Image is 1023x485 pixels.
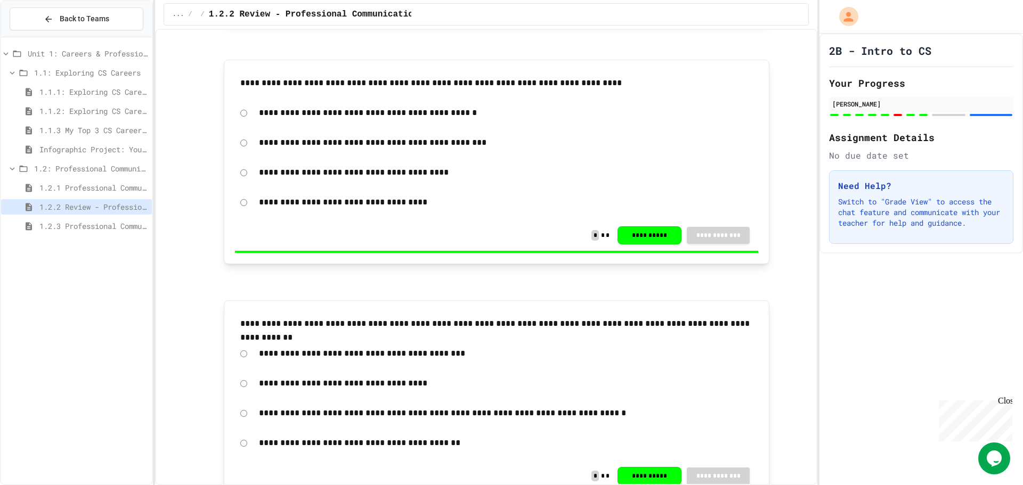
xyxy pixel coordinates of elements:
[39,220,148,232] span: 1.2.3 Professional Communication Challenge
[60,13,109,24] span: Back to Teams
[28,48,148,59] span: Unit 1: Careers & Professionalism
[173,10,184,19] span: ...
[39,86,148,97] span: 1.1.1: Exploring CS Careers
[39,105,148,117] span: 1.1.2: Exploring CS Careers - Review
[829,149,1013,162] div: No due date set
[201,10,205,19] span: /
[829,43,931,58] h1: 2B - Intro to CS
[4,4,74,68] div: Chat with us now!Close
[209,8,419,21] span: 1.2.2 Review - Professional Communication
[828,4,861,29] div: My Account
[34,163,148,174] span: 1.2: Professional Communication
[39,125,148,136] span: 1.1.3 My Top 3 CS Careers!
[832,99,1010,109] div: [PERSON_NAME]
[39,201,148,212] span: 1.2.2 Review - Professional Communication
[39,144,148,155] span: Infographic Project: Your favorite CS
[34,67,148,78] span: 1.1: Exploring CS Careers
[838,196,1004,228] p: Switch to "Grade View" to access the chat feature and communicate with your teacher for help and ...
[978,442,1012,474] iframe: chat widget
[188,10,192,19] span: /
[39,182,148,193] span: 1.2.1 Professional Communication
[829,130,1013,145] h2: Assignment Details
[935,396,1012,441] iframe: chat widget
[838,179,1004,192] h3: Need Help?
[10,7,143,30] button: Back to Teams
[829,76,1013,91] h2: Your Progress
